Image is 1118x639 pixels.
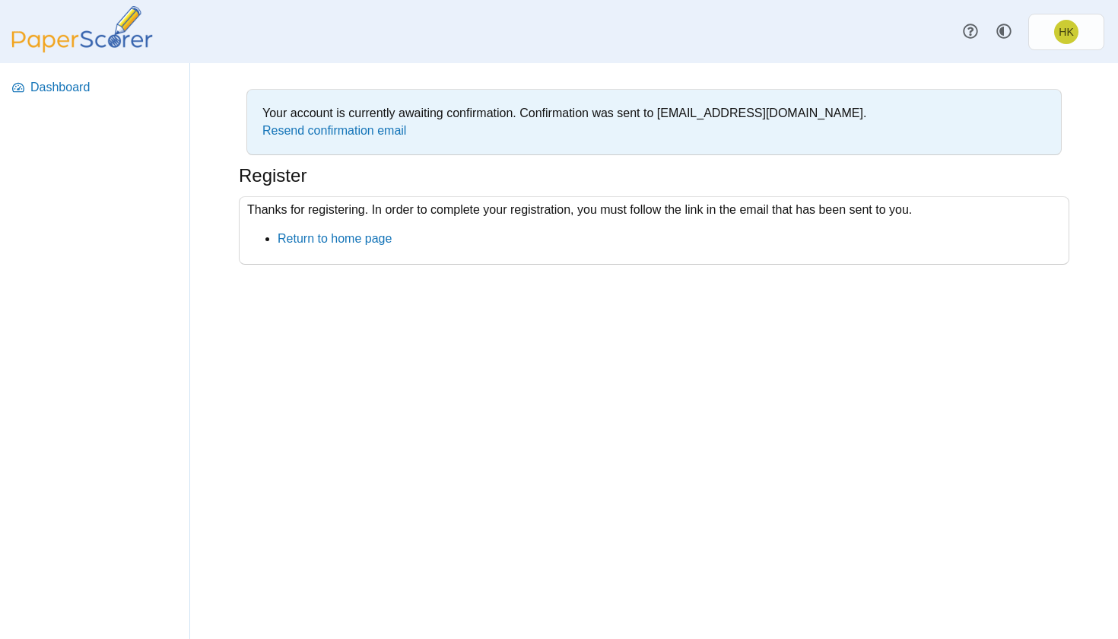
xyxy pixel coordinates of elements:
[30,79,179,96] span: Dashboard
[1028,14,1104,50] a: Hannah Kaiser
[255,97,1053,147] div: Your account is currently awaiting confirmation. Confirmation was sent to [EMAIL_ADDRESS][DOMAIN_...
[1059,27,1073,37] span: Hannah Kaiser
[278,232,392,245] a: Return to home page
[6,42,158,55] a: PaperScorer
[239,196,1069,265] div: Thanks for registering. In order to complete your registration, you must follow the link in the e...
[262,124,406,137] a: Resend confirmation email
[1054,20,1078,44] span: Hannah Kaiser
[6,69,185,106] a: Dashboard
[6,6,158,52] img: PaperScorer
[239,163,306,189] h1: Register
